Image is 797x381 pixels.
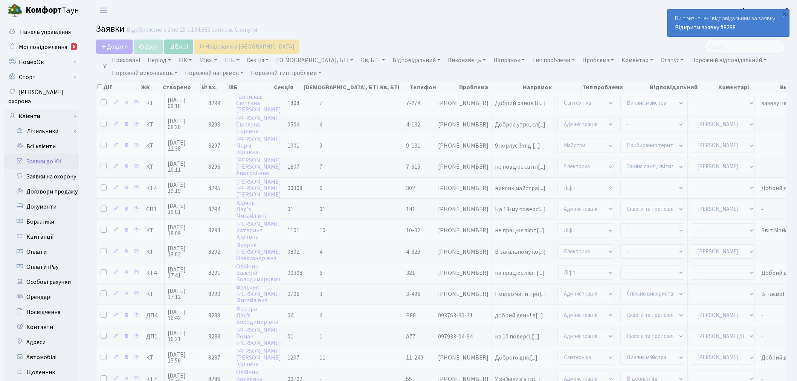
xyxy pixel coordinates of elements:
[208,269,220,277] span: 8291
[438,355,489,361] span: [PHONE_NUMBER]
[71,43,77,50] div: 5
[168,203,202,215] span: [DATE] 19:01
[227,82,273,93] th: ПІБ
[4,169,79,184] a: Заявки на охорону
[236,241,281,262] a: Мудрик[PERSON_NAME]Олександрівна
[168,118,202,130] span: [DATE] 08:30
[287,269,302,277] span: 00308
[495,248,546,256] span: В загальному ко[...]
[109,67,180,79] a: Порожній виконавець
[208,99,220,107] span: 8299
[208,184,220,192] span: 8295
[244,54,272,67] a: Секція
[287,226,299,235] span: 1101
[379,82,409,93] th: Кв, БТІ
[495,142,540,150] span: 9 корпус 3 під'[...]
[406,290,420,298] span: 3-496
[438,227,489,233] span: [PHONE_NUMBER]
[688,54,770,67] a: Порожній відповідальний
[26,4,79,17] span: Таун
[495,163,545,171] span: не поацює світл[...]
[208,205,220,213] span: 8294
[287,354,299,362] span: 1207
[406,99,420,107] span: 7-274
[248,67,324,79] a: Порожній тип проблеми
[406,354,423,362] span: 11-249
[4,244,79,259] a: Оплати
[495,269,544,277] span: не працює ліфт[...]
[4,70,79,85] a: Спорт
[146,122,161,128] span: КТ
[236,262,280,283] a: ОлійникВалерійВолодимирович
[236,178,281,199] a: [PERSON_NAME][PERSON_NAME][PERSON_NAME]
[4,305,79,320] a: Посвідчення
[287,99,299,107] span: 1808
[406,269,415,277] span: 321
[168,245,202,258] span: [DATE] 18:02
[146,206,161,212] span: СП1
[406,332,415,341] span: А77
[4,85,79,109] a: [PERSON_NAME] охорона
[319,226,325,235] span: 10
[168,97,202,109] span: [DATE] 09:18
[675,23,736,32] a: Відкрити заявку #8298
[273,54,356,67] a: [DEMOGRAPHIC_DATA], БТІ
[4,350,79,365] a: Автомобілі
[529,54,578,67] a: Тип проблеми
[287,290,299,298] span: 0706
[26,4,62,16] b: Комфорт
[236,156,281,177] a: [PERSON_NAME][PERSON_NAME]Анатоліївна
[4,335,79,350] a: Адреси
[146,270,161,276] span: КТ4
[582,82,649,93] th: Тип проблеми
[146,249,161,255] span: КТ
[4,214,79,229] a: Боржники
[146,164,161,170] span: КТ
[162,82,201,93] th: Створено
[196,54,220,67] a: № вх.
[168,309,202,321] span: [DATE] 16:42
[287,205,293,213] span: 01
[109,54,143,67] a: Приховані
[4,40,79,55] a: Мої повідомлення5
[438,312,489,319] span: 093763-30-31
[406,248,420,256] span: 4-329
[287,248,299,256] span: 0802
[4,320,79,335] a: Контакти
[4,24,79,40] a: Панель управління
[208,332,220,341] span: 8288
[406,163,420,171] span: 7-315
[287,311,293,320] span: 04
[168,161,202,173] span: [DATE] 20:11
[168,140,202,152] span: [DATE] 22:38
[208,226,220,235] span: 8293
[164,40,193,54] a: Excel
[495,226,544,235] span: не працює ліфт[...]
[236,283,281,305] a: Фальчик[PERSON_NAME]Михайлівна
[579,54,617,67] a: Проблема
[236,199,267,220] a: ЮрчикДар’яМихайлівна
[182,67,246,79] a: Порожній напрямок
[4,55,79,70] a: НомерОк
[4,259,79,274] a: Оплати iPay
[438,291,489,297] span: [PHONE_NUMBER]
[406,226,420,235] span: 10-32
[235,26,257,34] a: Скинути
[236,114,281,135] a: [PERSON_NAME]СвітланаІгорівна
[4,199,79,214] a: Документи
[358,54,388,67] a: Кв, БТІ
[319,184,322,192] span: 6
[146,100,161,106] span: КТ
[273,82,303,93] th: Секція
[176,54,195,67] a: ЖК
[319,120,322,129] span: 4
[389,54,443,67] a: Відповідальний
[168,288,202,300] span: [DATE] 17:12
[438,249,489,255] span: [PHONE_NUMBER]
[4,154,79,169] a: Заявки до КК
[4,290,79,305] a: Орендарі
[96,40,133,54] a: Додати
[718,82,779,93] th: Коментарі
[319,142,322,150] span: 9
[649,82,717,93] th: Відповідальний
